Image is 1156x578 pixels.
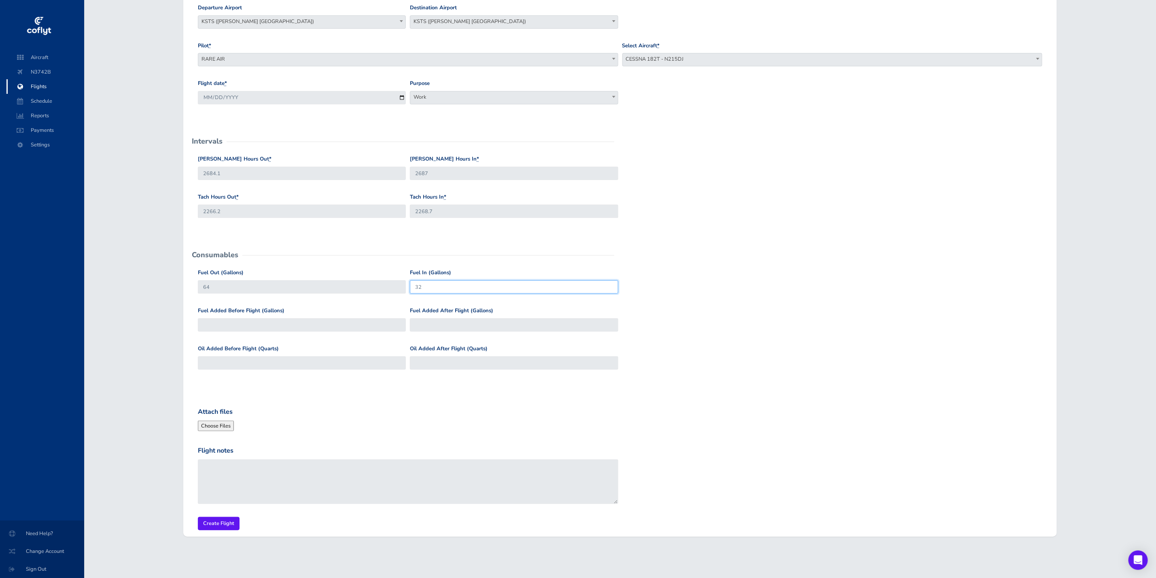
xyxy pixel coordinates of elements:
[198,307,284,315] label: Fuel Added Before Flight (Gallons)
[10,544,74,559] span: Change Account
[410,307,493,315] label: Fuel Added After Flight (Gallons)
[622,53,1043,66] span: CESSNA 182T - N215DJ
[198,446,233,456] label: Flight notes
[410,4,457,12] label: Destination Airport
[658,42,660,49] abbr: required
[236,193,239,201] abbr: required
[192,138,223,145] h2: Intervals
[410,79,430,88] label: Purpose
[198,53,618,66] span: RARE AIR
[15,108,76,123] span: Reports
[269,155,272,163] abbr: required
[15,123,76,138] span: Payments
[198,155,272,163] label: [PERSON_NAME] Hours Out
[198,407,233,417] label: Attach files
[198,42,211,50] label: Pilot
[192,251,238,258] h2: Consumables
[15,50,76,65] span: Aircraft
[410,16,617,27] span: KSTS (Charles M. Schulz Sonoma County Airport)
[209,42,211,49] abbr: required
[410,269,451,277] label: Fuel In (Gallons)
[410,193,446,201] label: Tach Hours In
[198,53,618,65] span: RARE AIR
[410,155,479,163] label: [PERSON_NAME] Hours In
[623,53,1042,65] span: CESSNA 182T - N215DJ
[15,79,76,94] span: Flights
[198,4,242,12] label: Departure Airport
[410,345,488,353] label: Oil Added After Flight (Quarts)
[10,562,74,576] span: Sign Out
[477,155,479,163] abbr: required
[198,269,244,277] label: Fuel Out (Gallons)
[15,65,76,79] span: N3742B
[198,193,239,201] label: Tach Hours Out
[198,79,227,88] label: Flight date
[410,91,617,103] span: Work
[10,526,74,541] span: Need Help?
[198,15,406,29] span: KSTS (Charles M. Schulz Sonoma County Airport)
[1128,550,1148,570] div: Open Intercom Messenger
[225,80,227,87] abbr: required
[198,345,279,353] label: Oil Added Before Flight (Quarts)
[198,16,405,27] span: KSTS (Charles M. Schulz Sonoma County Airport)
[15,94,76,108] span: Schedule
[25,14,52,38] img: coflyt logo
[410,91,618,104] span: Work
[410,15,618,29] span: KSTS (Charles M. Schulz Sonoma County Airport)
[444,193,446,201] abbr: required
[622,42,660,50] label: Select Aircraft
[198,517,240,530] input: Create Flight
[15,138,76,152] span: Settings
